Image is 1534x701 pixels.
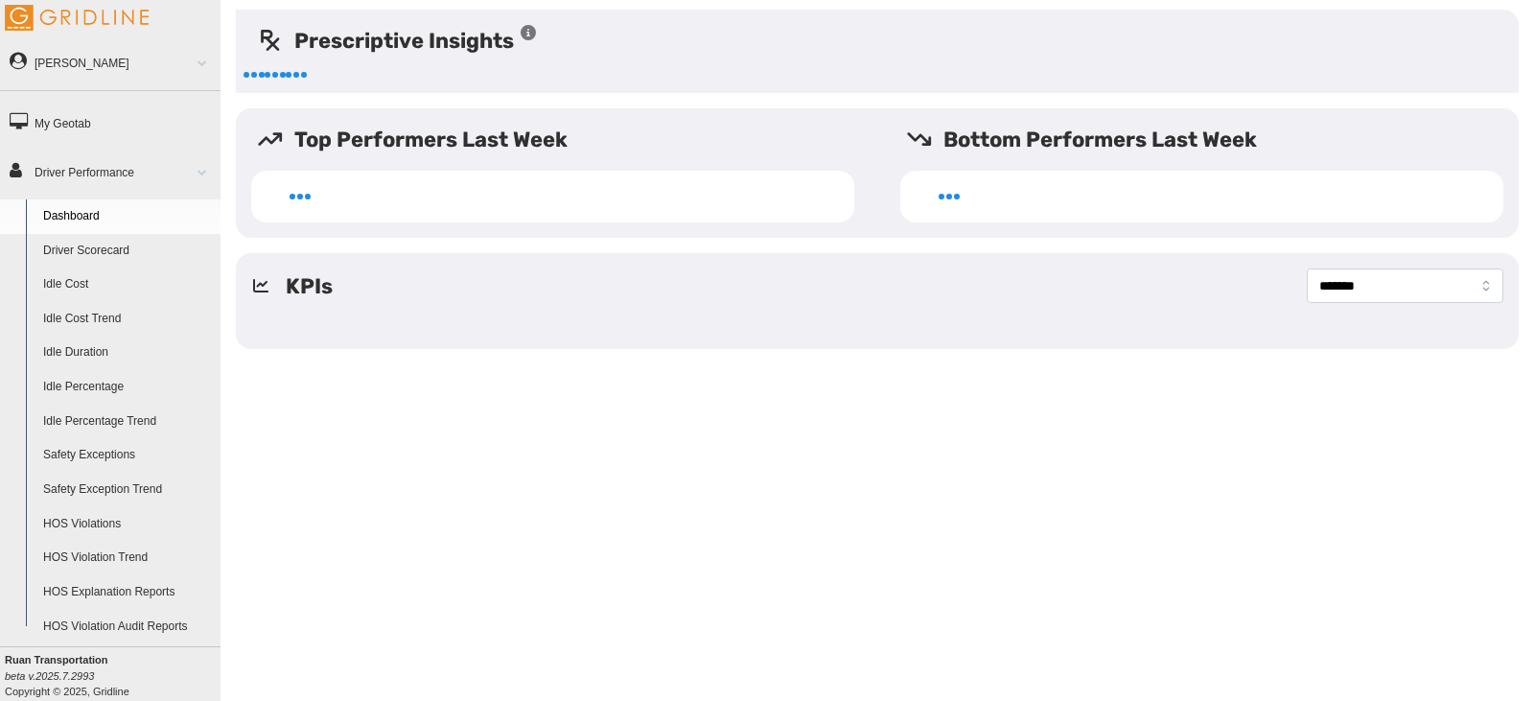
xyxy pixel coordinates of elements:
a: Idle Cost Trend [35,302,221,337]
a: HOS Violation Audit Reports [35,610,221,644]
h5: Top Performers Last Week [257,124,870,155]
h5: Prescriptive Insights [257,25,538,57]
a: Dashboard [35,199,221,234]
i: beta v.2025.7.2993 [5,670,94,682]
div: Copyright © 2025, Gridline [5,652,221,699]
a: HOS Violations [35,507,221,542]
a: HOS Violation Trend [35,541,221,575]
a: Safety Exception Trend [35,473,221,507]
a: HOS Explanation Reports [35,575,221,610]
b: Ruan Transportation [5,654,108,666]
h5: KPIs [286,270,333,302]
img: Gridline [5,5,149,31]
a: Idle Duration [35,336,221,370]
a: Idle Cost [35,268,221,302]
h5: Bottom Performers Last Week [906,124,1519,155]
a: Driver Scorecard [35,234,221,269]
a: Idle Percentage [35,370,221,405]
a: Idle Percentage Trend [35,405,221,439]
a: Safety Exceptions [35,438,221,473]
